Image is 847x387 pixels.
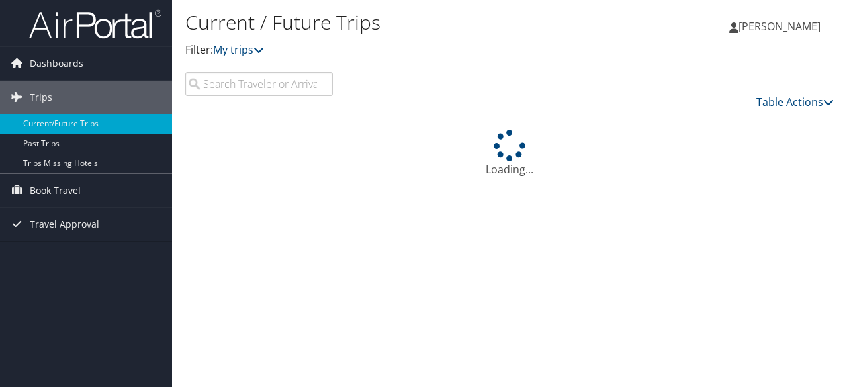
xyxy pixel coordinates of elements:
[29,9,161,40] img: airportal-logo.png
[30,208,99,241] span: Travel Approval
[738,19,821,34] span: [PERSON_NAME]
[185,72,333,96] input: Search Traveler or Arrival City
[729,7,834,46] a: [PERSON_NAME]
[756,95,834,109] a: Table Actions
[185,130,834,177] div: Loading...
[185,42,617,59] p: Filter:
[30,47,83,80] span: Dashboards
[30,81,52,114] span: Trips
[185,9,617,36] h1: Current / Future Trips
[213,42,264,57] a: My trips
[30,174,81,207] span: Book Travel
